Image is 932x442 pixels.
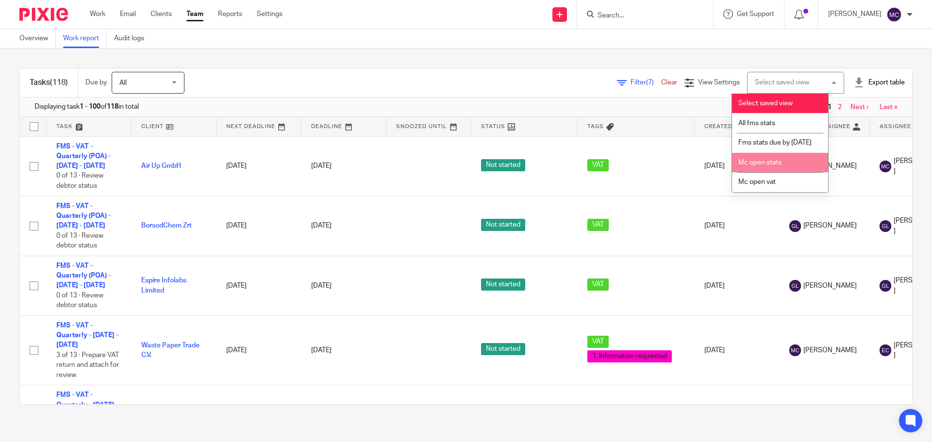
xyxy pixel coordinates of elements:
[738,100,793,107] span: Select saved view
[257,9,283,19] a: Settings
[886,7,902,22] img: svg%3E
[216,136,301,196] td: [DATE]
[698,79,740,86] span: View Settings
[216,196,301,256] td: [DATE]
[56,352,119,378] span: 3 of 13 · Prepare VAT return and attach for review
[311,221,377,230] div: [DATE]
[56,173,103,190] span: 0 of 13 · Review debtor status
[738,120,775,127] span: All fms stats
[141,277,186,294] a: Espire Infolabs Limited
[56,203,111,229] a: FMS - VAT - Quarterly (POA) - [DATE] - [DATE]
[880,220,891,232] img: svg%3E
[119,80,127,86] span: All
[825,101,834,113] span: 1
[587,278,609,291] span: VAT
[838,104,842,111] a: 2
[311,161,377,171] div: [DATE]
[825,103,898,111] nav: pager
[646,79,654,86] span: (7)
[880,104,898,111] a: Last »
[34,102,139,112] span: Displaying task of in total
[738,159,782,166] span: Mc open stats
[50,79,68,86] span: (118)
[481,343,525,355] span: Not started
[216,315,301,385] td: [DATE]
[56,262,111,289] a: FMS - VAT - Quarterly (POA) - [DATE] - [DATE]
[481,159,525,171] span: Not started
[850,104,868,111] a: Next ›
[695,256,780,315] td: [DATE]
[880,280,891,292] img: svg%3E
[85,78,107,87] p: Due by
[737,11,774,17] span: Get Support
[186,9,203,19] a: Team
[587,350,672,362] span: 1. Information requested
[56,322,118,349] a: FMS - VAT - Quarterly - [DATE] - [DATE]
[56,143,111,170] a: FMS - VAT - Quarterly (POA) - [DATE] - [DATE]
[141,342,200,359] a: Waste Paper Trade C.V.
[738,179,776,185] span: Mc open vat
[880,161,891,172] img: svg%3E
[120,9,136,19] a: Email
[141,163,181,169] a: Air Up GmbH
[80,103,100,110] b: 1 - 100
[481,278,525,291] span: Not started
[216,256,301,315] td: [DATE]
[738,139,812,146] span: Fms stats due by [DATE]
[587,159,609,171] span: VAT
[56,392,118,418] a: FMS - VAT - Quarterly - [DATE] - [DATE]
[311,281,377,291] div: [DATE]
[789,344,801,356] img: svg%3E
[803,161,857,171] span: [PERSON_NAME]
[854,78,905,87] div: Export table
[311,345,377,355] div: [DATE]
[63,29,107,48] a: Work report
[587,124,604,129] span: Tags
[695,136,780,196] td: [DATE]
[695,196,780,256] td: [DATE]
[587,219,609,231] span: VAT
[597,12,684,20] input: Search
[789,280,801,292] img: svg%3E
[789,220,801,232] img: svg%3E
[56,232,103,249] span: 0 of 13 · Review debtor status
[587,336,609,348] span: VAT
[803,281,857,291] span: [PERSON_NAME]
[828,9,882,19] p: [PERSON_NAME]
[661,79,677,86] a: Clear
[19,29,56,48] a: Overview
[803,221,857,230] span: [PERSON_NAME]
[141,222,192,229] a: BorsodChem Zrt
[90,9,105,19] a: Work
[695,315,780,385] td: [DATE]
[481,219,525,231] span: Not started
[803,345,857,355] span: [PERSON_NAME]
[30,78,68,88] h1: Tasks
[218,9,242,19] a: Reports
[631,79,661,86] span: Filter
[56,292,103,309] span: 0 of 13 · Review debtor status
[755,79,809,86] div: Select saved view
[114,29,151,48] a: Audit logs
[19,8,68,21] img: Pixie
[880,344,891,356] img: svg%3E
[150,9,172,19] a: Clients
[107,103,118,110] b: 118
